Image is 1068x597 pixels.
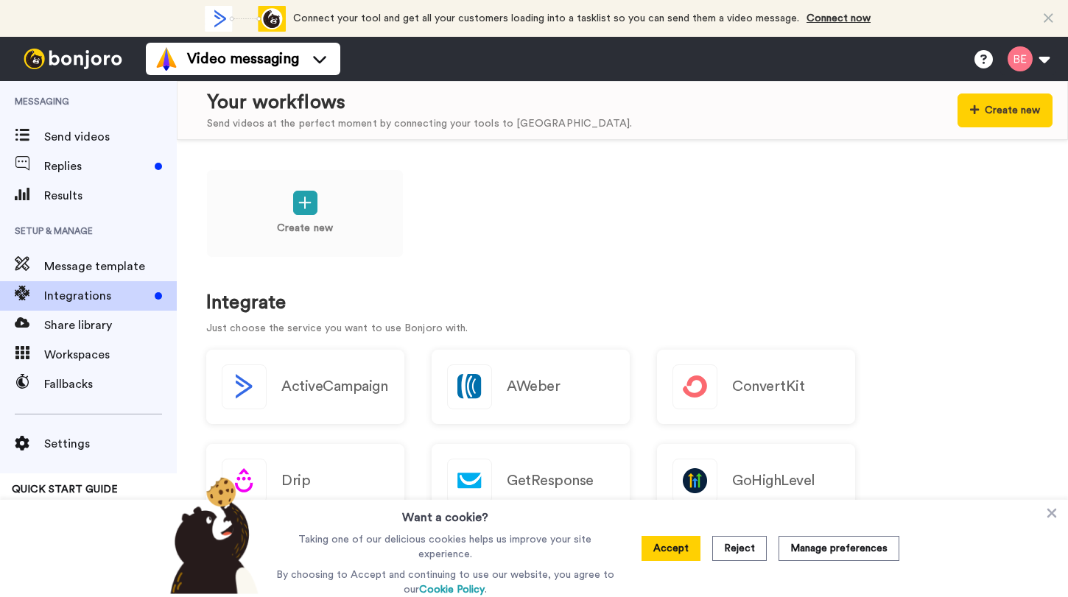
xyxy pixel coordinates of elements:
h2: GoHighLevel [732,473,815,489]
a: Drip [206,444,404,518]
span: Workspaces [44,346,177,364]
img: logo_gohighlevel.png [673,459,717,503]
img: logo_convertkit.svg [673,365,717,409]
p: Create new [277,221,333,236]
p: Taking one of our delicious cookies helps us improve your site experience. [273,532,618,562]
img: bj-logo-header-white.svg [18,49,128,69]
button: Manage preferences [779,536,899,561]
img: logo_aweber.svg [448,365,491,409]
span: Replies [44,158,149,175]
p: By choosing to Accept and continuing to use our website, you agree to our . [273,568,618,597]
img: logo_getresponse.svg [448,459,491,503]
a: GoHighLevel [657,444,855,518]
a: Cookie Policy [419,584,485,595]
span: Video messaging [187,49,299,69]
h2: Drip [281,473,310,489]
button: Reject [712,536,767,561]
div: Your workflows [207,89,632,116]
div: animation [205,6,286,32]
img: vm-color.svg [155,47,178,71]
span: QUICK START GUIDE [12,484,118,495]
a: AWeber [432,350,630,424]
h3: Want a cookie? [402,500,488,526]
span: Integrations [44,287,149,305]
span: Message template [44,258,177,275]
div: Send videos at the perfect moment by connecting your tools to [GEOGRAPHIC_DATA]. [207,116,632,132]
h2: GetResponse [507,473,594,489]
span: Share library [44,317,177,334]
a: Create new [206,169,404,258]
span: Results [44,187,177,205]
h2: AWeber [507,378,560,395]
h2: ConvertKit [732,378,804,395]
h2: ActiveCampaign [281,378,387,395]
img: logo_activecampaign.svg [222,365,266,409]
span: Fallbacks [44,375,177,393]
p: Just choose the service you want to use Bonjoro with. [206,321,1039,336]
a: ConvertKit [657,350,855,424]
a: GetResponse [432,444,630,518]
button: Create new [958,93,1053,127]
img: logo_drip.svg [222,459,266,503]
span: Send videos [44,128,177,146]
span: Connect your tool and get all your customers loading into a tasklist so you can send them a video... [293,13,799,24]
button: Accept [642,536,700,561]
a: Connect now [807,13,871,24]
h1: Integrate [206,292,1039,314]
img: bear-with-cookie.png [157,476,266,594]
button: ActiveCampaign [206,350,404,424]
span: Settings [44,435,177,453]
